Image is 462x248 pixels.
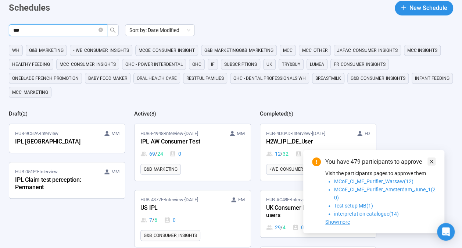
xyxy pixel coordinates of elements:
[186,75,224,82] span: Restful Families
[125,61,183,68] span: OHC - Power Interdental
[15,130,58,137] span: HUB-9C52A • Interview
[325,219,350,225] span: Showmore
[169,150,181,158] div: 0
[164,216,176,224] div: 0
[185,131,198,136] time: [DATE]
[287,111,293,117] span: ( 6 )
[407,47,437,54] span: MCC Insights
[266,196,324,203] span: HUB-AC48E • Interview •
[135,124,250,181] a: HUB-E4948•Interview•[DATE] MMIPL AW Consumer Test69 / 240G&B_MARKETING
[88,75,127,82] span: Baby food maker
[144,166,177,173] span: G&B_MARKETING
[266,223,286,231] div: 29
[110,27,116,33] span: search
[111,130,119,137] span: MM
[15,137,96,147] div: IPL [GEOGRAPHIC_DATA]
[266,130,325,137] span: HUB-4D0AD • Interview •
[15,168,58,176] span: HUB-051F9 • Interview
[283,150,289,158] span: 32
[266,203,347,220] div: UK Consumer Research - IPL users
[415,75,450,82] span: Infant Feeding
[237,130,245,137] span: MM
[283,223,286,231] span: 4
[152,216,154,224] span: /
[312,131,325,136] time: [DATE]
[280,150,283,158] span: /
[409,3,447,13] span: New Schedule
[134,110,150,117] h2: Active
[351,75,405,82] span: G&B_CONSUMER_INSIGHTS
[260,190,376,237] a: HUB-AC48E•Interview•[DATE] MMUK Consumer Research - IPL users29 / 40
[9,1,50,15] h1: Schedules
[233,75,306,82] span: OHC - DENTAL PROFESSIONALS WH
[437,223,455,241] div: Open Intercom Messenger
[73,47,129,54] span: • WE_CONSUMER_INSIGHTS
[315,75,341,82] span: Breastmilk
[29,47,64,54] span: G&B_MARKETING
[192,61,201,68] span: OHC
[140,130,198,137] span: HUB-E4948 • Interview •
[12,61,50,68] span: Healthy feeding
[334,211,399,217] span: interpretation catalogue(14)
[111,168,119,176] span: MM
[9,110,21,117] h2: Draft
[140,216,157,224] div: 7
[266,137,347,147] div: H2W_IPL_DE_User
[334,61,386,68] span: FR_CONSUMER_INSIGHTS
[238,196,245,203] span: EM
[395,1,453,15] button: plusNew Schedule
[99,27,103,34] span: close-circle
[185,197,198,202] time: [DATE]
[260,124,376,181] a: HUB-4D0AD•Interview•[DATE] FDH2W_IPL_DE_User12 / 320• WE_CONSUMER_INSIGHTS
[334,203,373,209] span: Test setup MB(1)
[140,196,198,203] span: HUB-4377E • Interview •
[283,47,293,54] span: MCC
[129,25,190,36] span: Sort by: Date Modified
[429,159,434,164] span: close
[157,150,163,158] span: 24
[266,150,289,158] div: 12
[12,75,79,82] span: OneBlade French Promotion
[266,61,272,68] span: UK
[269,166,324,173] span: • WE_CONSUMER_INSIGHTS
[204,47,273,54] span: G&B_MARKETINGG&B_MARKETING
[334,178,413,184] span: MCoE_CI_ME_Purifier_Warsaw(12)
[137,75,177,82] span: Oral Health Care
[135,190,250,247] a: HUB-4377E•Interview•[DATE] EMUS IPL7 / 60G&B_CONSUMER_INSIGHTS
[15,176,96,192] div: IPL Claim test perception: Permanent
[9,124,125,153] a: HUB-9C52A•Interview MMIPL [GEOGRAPHIC_DATA]
[99,28,103,32] span: close-circle
[107,24,119,36] button: search
[334,187,436,201] span: MCoE_CI_ME_Purifier_Amsterdam_June_1(20)
[21,111,28,117] span: ( 2 )
[224,61,257,68] span: Subscriptions
[364,130,370,137] span: FD
[312,157,321,166] span: exclamation-circle
[12,47,19,54] span: WH
[150,111,156,117] span: ( 8 )
[9,162,125,198] a: HUB-051F9•Interview MMIPL Claim test perception: Permanent
[292,223,304,231] div: 0
[140,150,163,158] div: 69
[325,169,436,177] p: Visit the participants pages to approve them
[154,216,157,224] span: 6
[295,150,307,158] div: 0
[140,137,221,147] div: IPL AW Consumer Test
[260,110,287,117] h2: Completed
[280,223,283,231] span: /
[211,61,215,68] span: IF
[144,232,197,239] span: G&B_CONSUMER_INSIGHTS
[337,47,398,54] span: JAPAC_CONSUMER_INSIGHTS
[282,61,300,68] span: TRY&BUY
[155,150,157,158] span: /
[302,47,327,54] span: MCC_other
[310,61,324,68] span: Lumea
[140,203,221,213] div: US IPL
[60,61,116,68] span: MCC_CONSUMER_INSIGHTS
[325,157,436,166] div: You have 479 participants to approve
[139,47,195,54] span: MCoE_Consumer_Insight
[12,89,48,96] span: MCC_MARKETING
[401,5,407,11] span: plus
